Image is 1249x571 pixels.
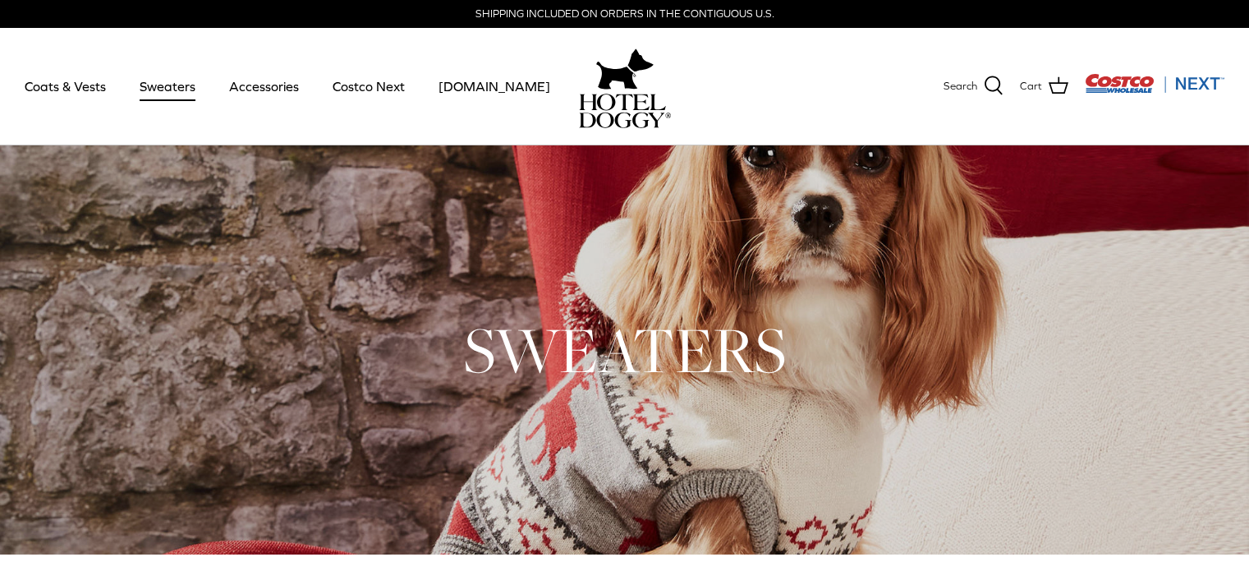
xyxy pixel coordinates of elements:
a: hoteldoggy.com hoteldoggycom [579,44,671,128]
h1: SWEATERS [42,310,1208,390]
a: Coats & Vests [10,58,121,114]
span: Search [944,78,977,95]
a: Search [944,76,1003,97]
a: Cart [1020,76,1068,97]
a: Sweaters [125,58,210,114]
a: Accessories [214,58,314,114]
img: hoteldoggy.com [596,44,654,94]
a: [DOMAIN_NAME] [424,58,565,114]
a: Costco Next [318,58,420,114]
a: Visit Costco Next [1085,84,1224,96]
img: Costco Next [1085,73,1224,94]
span: Cart [1020,78,1042,95]
img: hoteldoggycom [579,94,671,128]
